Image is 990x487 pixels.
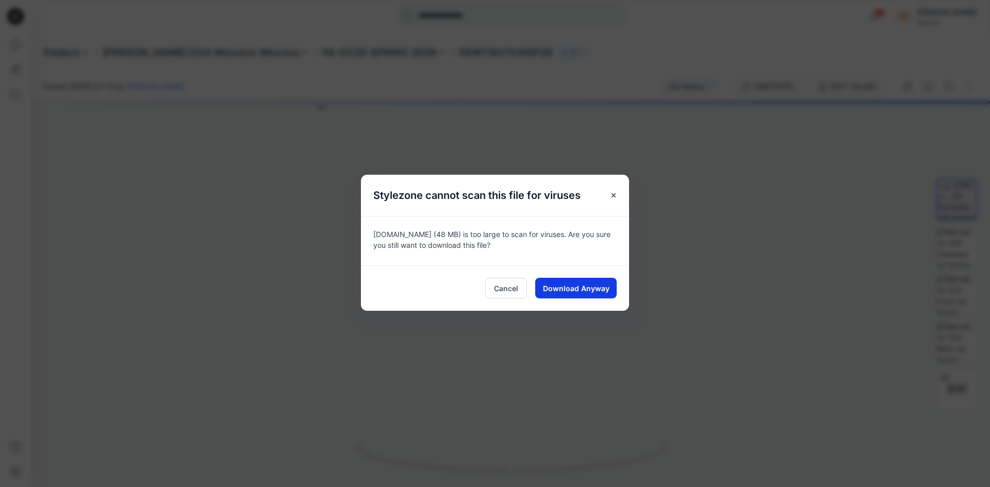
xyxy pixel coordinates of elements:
button: Cancel [485,278,527,298]
h5: Stylezone cannot scan this file for viruses [361,175,593,216]
div: [DOMAIN_NAME] (48 MB) is too large to scan for viruses. Are you sure you still want to download t... [361,216,629,265]
span: Cancel [494,283,518,294]
button: Download Anyway [535,278,617,298]
span: Download Anyway [543,283,609,294]
button: Close [604,186,623,205]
